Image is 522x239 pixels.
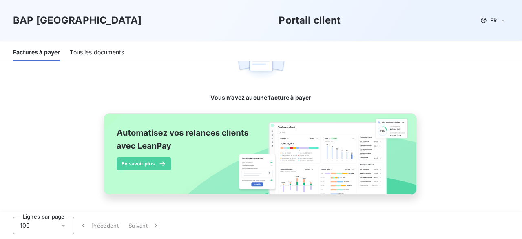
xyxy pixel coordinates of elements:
[70,44,124,61] div: Tous les documents
[20,221,30,230] span: 100
[124,217,165,234] button: Suivant
[96,108,426,209] img: banner
[279,13,341,28] h3: Portail client
[13,44,60,61] div: Factures à payer
[13,13,142,28] h3: BAP [GEOGRAPHIC_DATA]
[74,217,124,234] button: Précédent
[490,17,497,24] span: FR
[210,94,311,102] span: Vous n’avez aucune facture à payer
